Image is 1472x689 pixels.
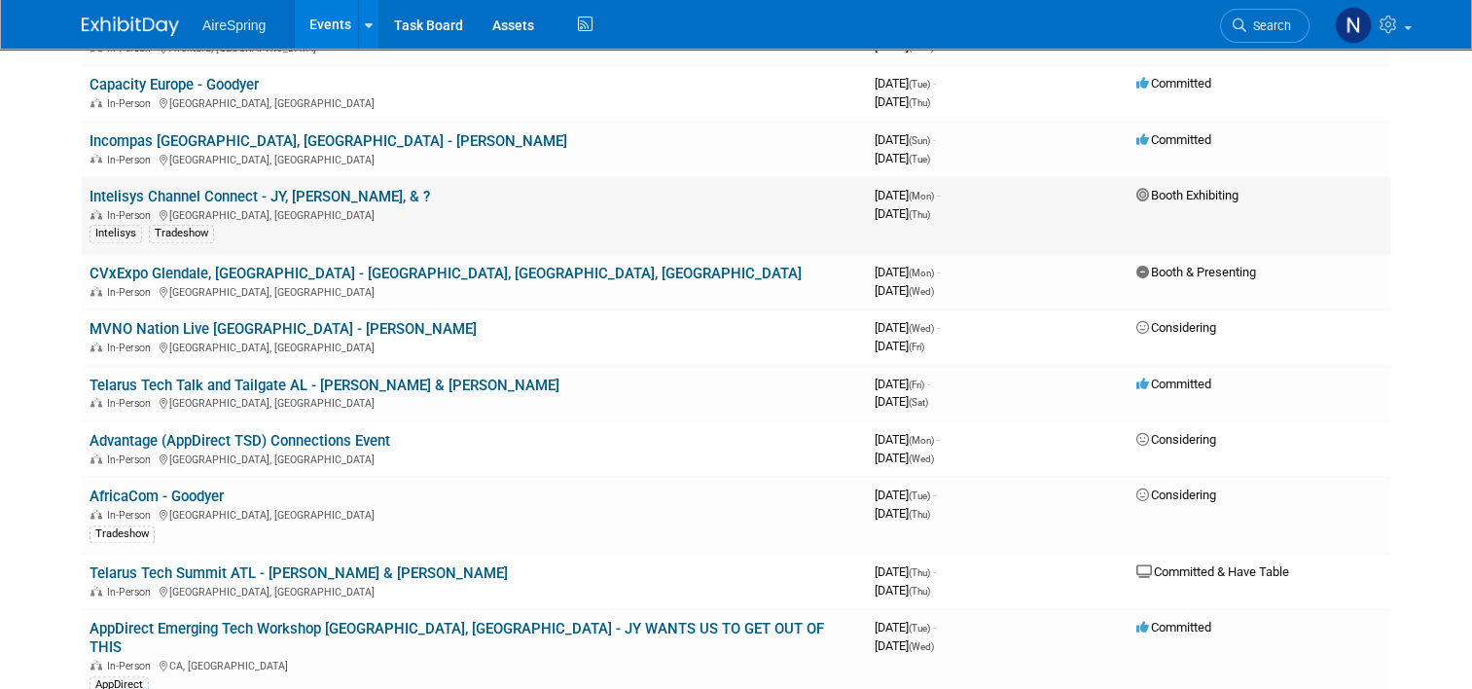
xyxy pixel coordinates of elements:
[909,641,934,652] span: (Wed)
[90,320,477,338] a: MVNO Nation Live [GEOGRAPHIC_DATA] - [PERSON_NAME]
[1136,488,1216,502] span: Considering
[875,377,930,391] span: [DATE]
[875,283,934,298] span: [DATE]
[909,342,924,352] span: (Fri)
[875,39,934,54] span: [DATE]
[933,132,936,147] span: -
[875,320,940,335] span: [DATE]
[875,188,940,202] span: [DATE]
[90,586,102,596] img: In-Person Event
[90,151,859,166] div: [GEOGRAPHIC_DATA], [GEOGRAPHIC_DATA]
[90,97,102,107] img: In-Person Event
[90,206,859,222] div: [GEOGRAPHIC_DATA], [GEOGRAPHIC_DATA]
[909,79,930,90] span: (Tue)
[875,620,936,635] span: [DATE]
[1220,9,1310,43] a: Search
[1136,265,1256,279] span: Booth & Presenting
[909,42,934,53] span: (Wed)
[909,380,924,390] span: (Fri)
[1136,320,1216,335] span: Considering
[1335,7,1372,44] img: Natalie Pyron
[909,135,930,146] span: (Sun)
[90,506,859,522] div: [GEOGRAPHIC_DATA], [GEOGRAPHIC_DATA]
[909,97,930,108] span: (Thu)
[909,509,930,520] span: (Thu)
[1136,377,1211,391] span: Committed
[933,564,936,579] span: -
[1136,620,1211,635] span: Committed
[90,394,859,410] div: [GEOGRAPHIC_DATA], [GEOGRAPHIC_DATA]
[90,265,802,282] a: CVxExpo Glendale, [GEOGRAPHIC_DATA] - [GEOGRAPHIC_DATA], [GEOGRAPHIC_DATA], [GEOGRAPHIC_DATA]
[909,453,934,464] span: (Wed)
[90,342,102,351] img: In-Person Event
[107,342,157,354] span: In-Person
[875,451,934,465] span: [DATE]
[107,286,157,299] span: In-Person
[90,132,567,150] a: Incompas [GEOGRAPHIC_DATA], [GEOGRAPHIC_DATA] - [PERSON_NAME]
[1246,18,1291,33] span: Search
[909,586,930,597] span: (Thu)
[90,526,155,543] div: Tradeshow
[875,506,930,521] span: [DATE]
[875,265,940,279] span: [DATE]
[90,432,390,450] a: Advantage (AppDirect TSD) Connections Event
[107,154,157,166] span: In-Person
[90,620,824,656] a: AppDirect Emerging Tech Workshop [GEOGRAPHIC_DATA], [GEOGRAPHIC_DATA] - JY WANTS US TO GET OUT OF...
[875,132,936,147] span: [DATE]
[927,377,930,391] span: -
[149,225,214,242] div: Tradeshow
[909,397,928,408] span: (Sat)
[937,320,940,335] span: -
[909,191,934,201] span: (Mon)
[90,660,102,670] img: In-Person Event
[875,206,930,221] span: [DATE]
[90,657,859,672] div: CA, [GEOGRAPHIC_DATA]
[937,265,940,279] span: -
[875,432,940,447] span: [DATE]
[90,453,102,463] img: In-Person Event
[937,188,940,202] span: -
[909,286,934,297] span: (Wed)
[875,638,934,653] span: [DATE]
[909,567,930,578] span: (Thu)
[909,435,934,446] span: (Mon)
[875,151,930,165] span: [DATE]
[107,97,157,110] span: In-Person
[909,323,934,334] span: (Wed)
[90,451,859,466] div: [GEOGRAPHIC_DATA], [GEOGRAPHIC_DATA]
[1136,188,1239,202] span: Booth Exhibiting
[107,586,157,598] span: In-Person
[90,76,259,93] a: Capacity Europe - Goodyer
[202,18,266,33] span: AireSpring
[875,394,928,409] span: [DATE]
[82,17,179,36] img: ExhibitDay
[875,583,930,598] span: [DATE]
[107,209,157,222] span: In-Person
[107,453,157,466] span: In-Person
[1136,564,1289,579] span: Committed & Have Table
[875,76,936,91] span: [DATE]
[90,377,559,394] a: Telarus Tech Talk and Tailgate AL - [PERSON_NAME] & [PERSON_NAME]
[875,564,936,579] span: [DATE]
[909,268,934,278] span: (Mon)
[1136,76,1211,91] span: Committed
[107,42,157,54] span: In-Person
[909,209,930,220] span: (Thu)
[909,623,930,634] span: (Tue)
[933,76,936,91] span: -
[937,432,940,447] span: -
[90,225,142,242] div: Intelisys
[875,339,924,353] span: [DATE]
[107,660,157,672] span: In-Person
[107,397,157,410] span: In-Person
[933,488,936,502] span: -
[1136,432,1216,447] span: Considering
[875,94,930,109] span: [DATE]
[90,283,859,299] div: [GEOGRAPHIC_DATA], [GEOGRAPHIC_DATA]
[875,488,936,502] span: [DATE]
[90,339,859,354] div: [GEOGRAPHIC_DATA], [GEOGRAPHIC_DATA]
[909,154,930,164] span: (Tue)
[909,490,930,501] span: (Tue)
[107,509,157,522] span: In-Person
[90,188,430,205] a: Intelisys Channel Connect - JY, [PERSON_NAME], & ?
